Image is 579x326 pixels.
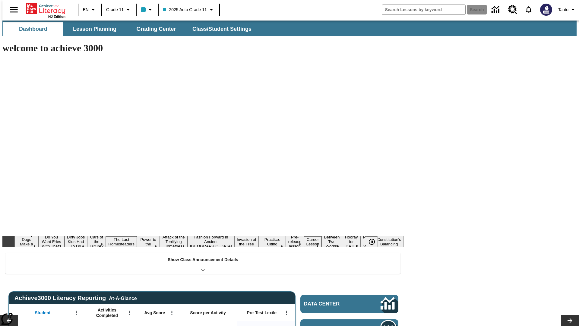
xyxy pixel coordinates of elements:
button: Slide 7 Attack of the Terrifying Tomatoes [160,234,188,249]
button: Lesson Planning [65,22,125,36]
button: Slide 11 Pre-release lesson [286,234,304,249]
button: Slide 2 Do You Want Fries With That? [39,234,65,249]
button: Select a new avatar [536,2,556,18]
p: Show Class Announcement Details [168,257,238,263]
button: Slide 14 Hooray for Constitution Day! [342,234,361,249]
span: Achieve3000 Literacy Reporting [14,295,137,302]
span: Data Center [304,301,360,307]
h1: welcome to achieve 3000 [2,43,403,54]
button: Class color is light blue. Change class color [138,4,156,15]
button: Slide 15 Point of View [361,234,375,249]
button: Dashboard [3,22,63,36]
button: Class/Student Settings [188,22,256,36]
span: Avg Score [144,310,165,315]
a: Notifications [521,2,536,18]
button: Open side menu [5,1,23,19]
span: Grade 11 [106,7,124,13]
span: Dashboard [19,26,47,33]
span: Pre-Test Lexile [247,310,277,315]
div: Show Class Announcement Details [5,253,400,274]
span: Class/Student Settings [192,26,252,33]
button: Open Menu [125,308,134,317]
button: Slide 5 The Last Homesteaders [106,236,137,247]
a: Resource Center, Will open in new tab [505,2,521,18]
button: Slide 16 The Constitution's Balancing Act [375,232,403,252]
button: Slide 9 The Invasion of the Free CD [234,232,259,252]
span: EN [83,7,89,13]
span: Score per Activity [190,310,226,315]
button: Grading Center [126,22,186,36]
a: Home [26,3,65,15]
span: 2025 Auto Grade 11 [163,7,207,13]
input: search field [382,5,465,14]
span: Lesson Planning [73,26,116,33]
div: Pause [366,236,384,247]
span: Grading Center [136,26,176,33]
span: Tauto [558,7,568,13]
button: Slide 8 Fashion Forward in Ancient Rome [188,234,234,249]
span: NJ Edition [48,15,65,18]
span: Activities Completed [87,307,127,318]
span: Student [35,310,50,315]
button: Lesson carousel, Next [561,315,579,326]
img: Avatar [540,4,552,16]
a: Data Center [488,2,505,18]
button: Profile/Settings [556,4,579,15]
button: Class: 2025 Auto Grade 11, Select your class [160,4,217,15]
a: Data Center [300,295,398,313]
button: Slide 4 Cars of the Future? [87,234,106,249]
button: Slide 12 Career Lesson [304,236,322,247]
div: SubNavbar [2,21,577,36]
div: SubNavbar [2,22,257,36]
button: Open Menu [72,308,81,317]
button: Open Menu [167,308,176,317]
button: Slide 13 Between Two Worlds [321,234,342,249]
button: Slide 1 Diving Dogs Make a Splash [14,232,39,252]
button: Slide 6 Solar Power to the People [137,232,160,252]
button: Slide 3 Dirty Jobs Kids Had To Do [65,234,87,249]
button: Open Menu [282,308,291,317]
button: Language: EN, Select a language [80,4,100,15]
div: At-A-Glance [109,295,137,301]
button: Grade: Grade 11, Select a grade [104,4,134,15]
div: Home [26,2,65,18]
button: Slide 10 Mixed Practice: Citing Evidence [259,232,286,252]
button: Pause [366,236,378,247]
